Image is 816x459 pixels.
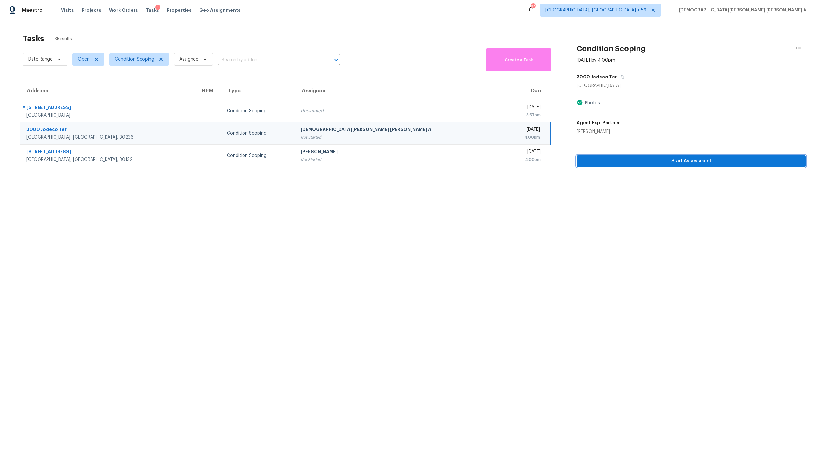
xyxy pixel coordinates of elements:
[26,157,190,163] div: [GEOGRAPHIC_DATA], [GEOGRAPHIC_DATA], 30132
[509,104,540,112] div: [DATE]
[146,8,159,12] span: Tasks
[227,108,290,114] div: Condition Scoping
[301,157,499,163] div: Not Started
[577,83,806,89] div: [GEOGRAPHIC_DATA]
[179,56,198,62] span: Assignee
[531,4,535,10] div: 690
[676,7,806,13] span: [DEMOGRAPHIC_DATA][PERSON_NAME] [PERSON_NAME] A
[509,112,540,118] div: 3:57pm
[55,36,72,42] span: 3 Results
[227,130,290,136] div: Condition Scoping
[582,157,801,165] span: Start Assessment
[28,56,53,62] span: Date Range
[486,48,551,71] button: Create a Task
[509,126,540,134] div: [DATE]
[577,57,615,63] div: [DATE] by 4:00pm
[26,134,190,141] div: [GEOGRAPHIC_DATA], [GEOGRAPHIC_DATA], 30236
[78,56,90,62] span: Open
[504,82,550,100] th: Due
[26,104,190,112] div: [STREET_ADDRESS]
[577,46,646,52] h2: Condition Scoping
[20,82,195,100] th: Address
[222,82,295,100] th: Type
[109,7,138,13] span: Work Orders
[82,7,101,13] span: Projects
[26,149,190,157] div: [STREET_ADDRESS]
[61,7,74,13] span: Visits
[509,157,540,163] div: 4:00pm
[301,126,499,134] div: [DEMOGRAPHIC_DATA][PERSON_NAME] [PERSON_NAME] A
[583,100,600,106] div: Photos
[577,74,617,80] h5: 3000 Jodeco Ter
[195,82,222,100] th: HPM
[545,7,646,13] span: [GEOGRAPHIC_DATA], [GEOGRAPHIC_DATA] + 59
[301,149,499,157] div: [PERSON_NAME]
[301,108,499,114] div: Unclaimed
[577,99,583,106] img: Artifact Present Icon
[577,128,620,135] div: [PERSON_NAME]
[227,152,290,159] div: Condition Scoping
[295,82,504,100] th: Assignee
[22,7,43,13] span: Maestro
[332,55,341,64] button: Open
[26,112,190,119] div: [GEOGRAPHIC_DATA]
[167,7,192,13] span: Properties
[199,7,241,13] span: Geo Assignments
[617,71,625,83] button: Copy Address
[155,5,160,11] div: 1
[489,56,548,64] span: Create a Task
[577,120,620,126] h5: Agent Exp. Partner
[577,155,806,167] button: Start Assessment
[23,35,44,42] h2: Tasks
[218,55,322,65] input: Search by address
[115,56,154,62] span: Condition Scoping
[26,126,190,134] div: 3000 Jodeco Ter
[509,149,540,157] div: [DATE]
[509,134,540,141] div: 4:00pm
[301,134,499,141] div: Not Started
